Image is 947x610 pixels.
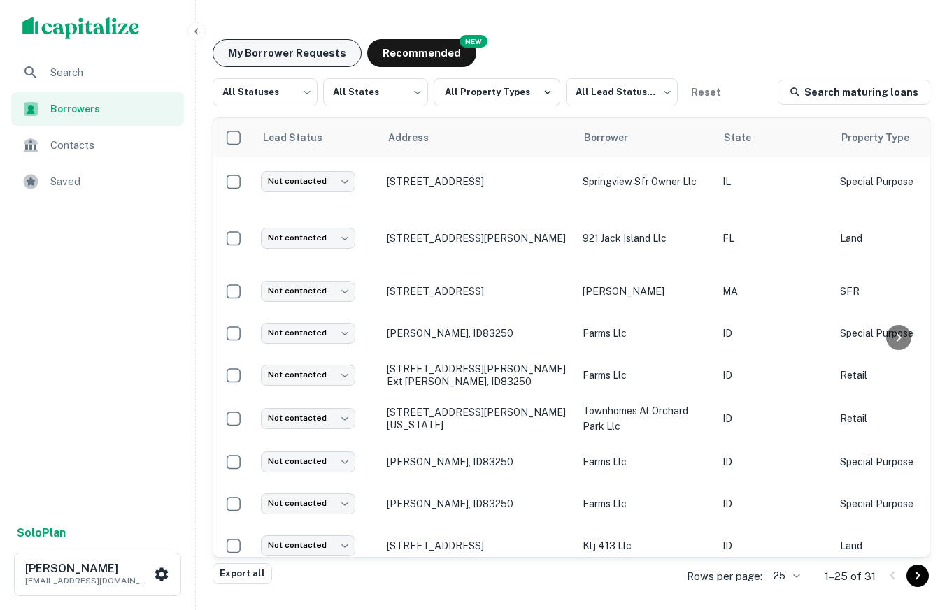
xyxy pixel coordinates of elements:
[715,118,833,157] th: State
[14,553,181,596] button: [PERSON_NAME][EMAIL_ADDRESS][DOMAIN_NAME]
[50,64,176,81] span: Search
[566,74,678,110] div: All Lead Statuses
[50,101,176,117] span: Borrowers
[261,171,355,191] div: Not contacted
[722,368,826,383] p: ID
[722,231,826,246] p: FL
[778,80,930,105] a: Search maturing loans
[387,363,569,388] p: [STREET_ADDRESS][PERSON_NAME] Ext [PERSON_NAME], ID83250
[17,526,66,539] strong: Solo Plan
[11,129,184,162] a: Contacts
[434,78,560,106] button: All Property Types
[50,137,176,154] span: Contacts
[583,454,709,470] p: farms llc
[724,129,769,146] span: State
[722,454,826,470] p: ID
[825,568,876,585] p: 1–25 of 31
[22,17,140,39] img: capitalize-logo.png
[213,563,272,584] button: Export all
[583,403,709,434] p: townhomes at orchard park llc
[387,539,569,552] p: [STREET_ADDRESS]
[584,129,646,146] span: Borrower
[213,74,318,110] div: All Statuses
[254,118,380,157] th: Lead Status
[261,451,355,472] div: Not contacted
[261,323,355,343] div: Not contacted
[722,174,826,189] p: IL
[261,493,355,514] div: Not contacted
[380,118,576,157] th: Address
[906,565,929,587] button: Go to next page
[11,56,184,89] a: Search
[387,498,569,510] p: [PERSON_NAME], ID83250
[367,39,476,67] button: Recommended
[722,284,826,299] p: MA
[722,411,826,426] p: ID
[11,165,184,198] a: Saved
[722,326,826,341] p: ID
[583,284,709,299] p: [PERSON_NAME]
[261,408,355,428] div: Not contacted
[583,174,709,189] p: springview sfr owner llc
[387,327,569,340] p: [PERSON_NAME], ID83250
[261,228,355,248] div: Not contacted
[261,535,355,555] div: Not contacted
[583,368,709,383] p: farms llc
[387,285,569,298] p: [STREET_ADDRESS]
[387,175,569,188] p: [STREET_ADDRESS]
[261,365,355,385] div: Not contacted
[213,39,362,67] button: My Borrower Requests
[768,566,802,586] div: 25
[583,231,709,246] p: 921 jack island llc
[583,538,709,553] p: ktj 413 llc
[387,232,569,245] p: [STREET_ADDRESS][PERSON_NAME]
[25,574,151,587] p: [EMAIL_ADDRESS][DOMAIN_NAME]
[687,568,762,585] p: Rows per page:
[323,74,428,110] div: All States
[50,173,176,190] span: Saved
[11,92,184,126] a: Borrowers
[683,78,728,106] button: Reset
[722,496,826,511] p: ID
[841,129,927,146] span: Property Type
[722,538,826,553] p: ID
[262,129,341,146] span: Lead Status
[17,525,66,542] a: SoloPlan
[25,563,151,574] h6: [PERSON_NAME]
[877,498,947,565] iframe: Chat Widget
[583,326,709,341] p: farms llc
[460,35,487,48] div: NEW
[261,281,355,301] div: Not contacted
[576,118,715,157] th: Borrower
[388,129,447,146] span: Address
[387,456,569,468] p: [PERSON_NAME], ID83250
[583,496,709,511] p: farms llc
[387,406,569,431] p: [STREET_ADDRESS][PERSON_NAME][US_STATE]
